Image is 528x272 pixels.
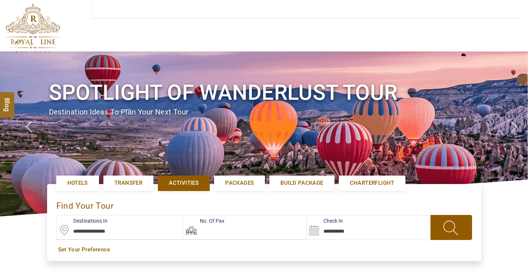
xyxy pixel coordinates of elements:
span: Packages [225,179,254,187]
a: Transfer [103,176,153,191]
span: Blog [3,98,12,104]
span: Charterflight [350,179,394,187]
img: The Royal Line Holidays [6,3,60,53]
span: Transfer [114,179,142,187]
a: Packages [214,176,265,191]
label: No. Of Pax [183,217,224,225]
span: Hotels [67,179,88,187]
a: Set Your Preference [58,246,470,254]
label: Check In [307,217,343,225]
a: Charterflight [339,176,405,191]
a: Build Package [269,176,334,191]
a: Activities [158,176,210,191]
span: Build Package [280,179,323,187]
div: find your Tour [56,193,472,215]
span: Activities [169,179,199,187]
a: Hotels [56,176,99,191]
label: Destinations In [57,217,107,225]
